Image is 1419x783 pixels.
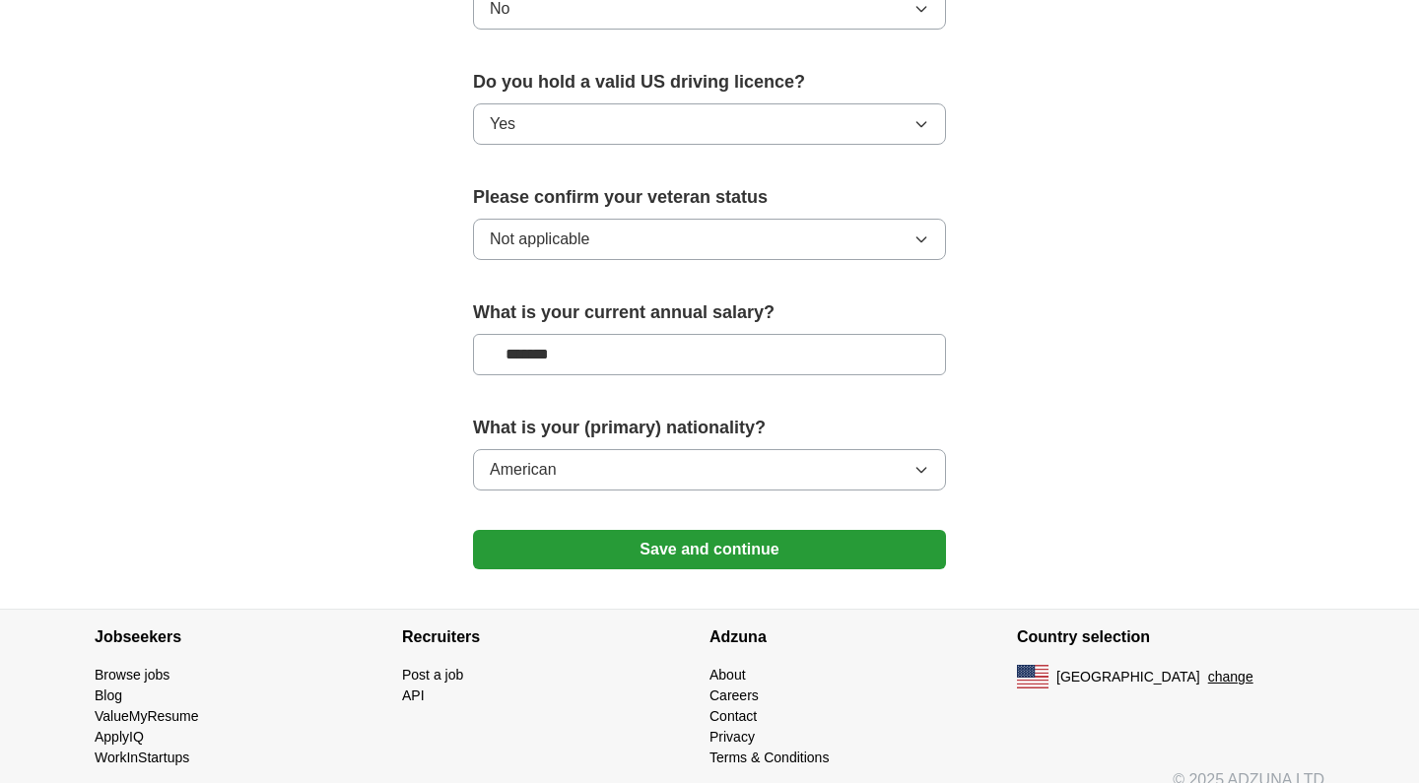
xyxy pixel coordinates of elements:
[95,750,189,765] a: WorkInStartups
[473,103,946,145] button: Yes
[473,184,946,211] label: Please confirm your veteran status
[709,750,829,765] a: Terms & Conditions
[1208,667,1253,687] button: change
[95,667,169,683] a: Browse jobs
[402,667,463,683] a: Post a job
[490,228,589,251] span: Not applicable
[490,112,515,136] span: Yes
[95,687,122,703] a: Blog
[473,69,946,96] label: Do you hold a valid US driving licence?
[473,219,946,260] button: Not applicable
[709,729,755,745] a: Privacy
[709,667,746,683] a: About
[709,687,759,703] a: Careers
[490,458,557,482] span: American
[473,449,946,490] button: American
[402,687,425,703] a: API
[95,708,199,724] a: ValueMyResume
[1056,667,1200,687] span: [GEOGRAPHIC_DATA]
[473,415,946,441] label: What is your (primary) nationality?
[95,729,144,745] a: ApplyIQ
[1017,610,1324,665] h4: Country selection
[473,530,946,569] button: Save and continue
[473,299,946,326] label: What is your current annual salary?
[709,708,757,724] a: Contact
[1017,665,1048,688] img: US flag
